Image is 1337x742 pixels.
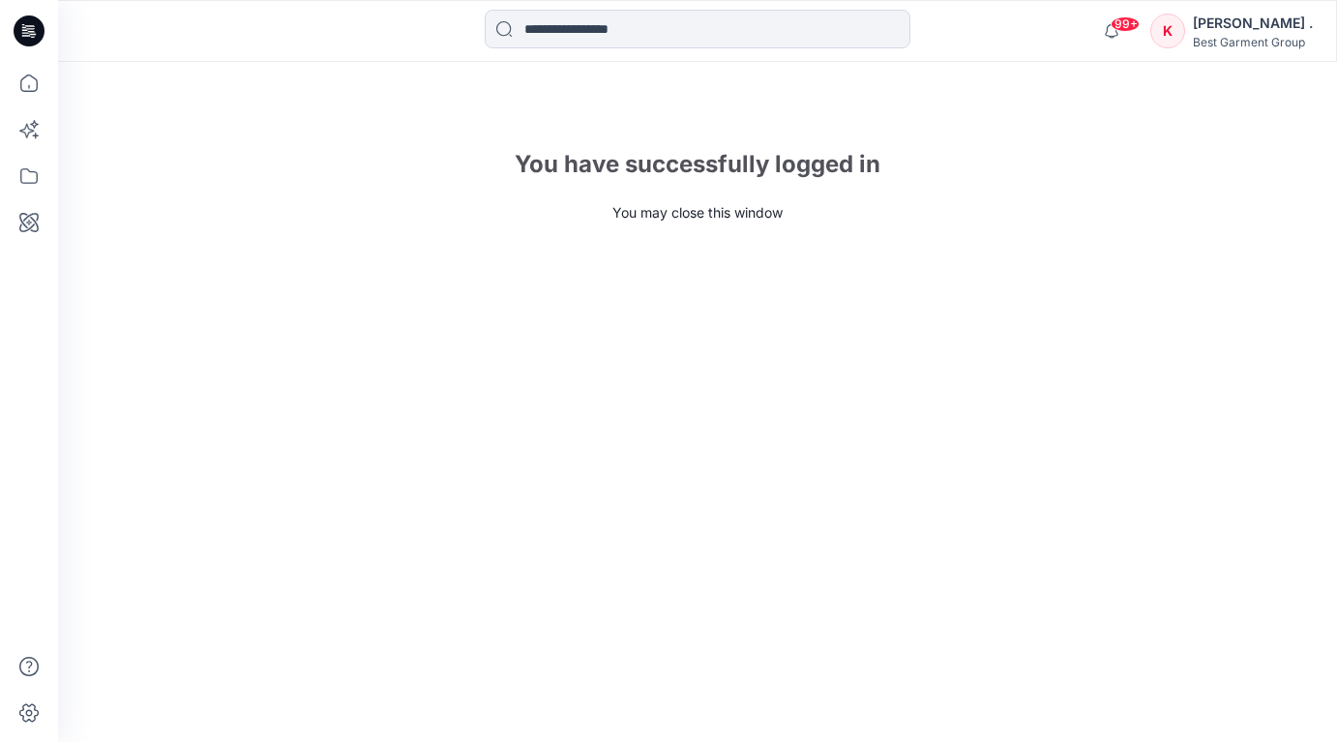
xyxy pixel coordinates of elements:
div: You have successfully logged in [58,147,1337,182]
div: [PERSON_NAME] . [1193,12,1313,35]
span: 99+ [1111,16,1140,32]
div: Best Garment Group [1193,35,1313,49]
div: K [1150,14,1185,48]
p: You may close this window [58,202,1337,223]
